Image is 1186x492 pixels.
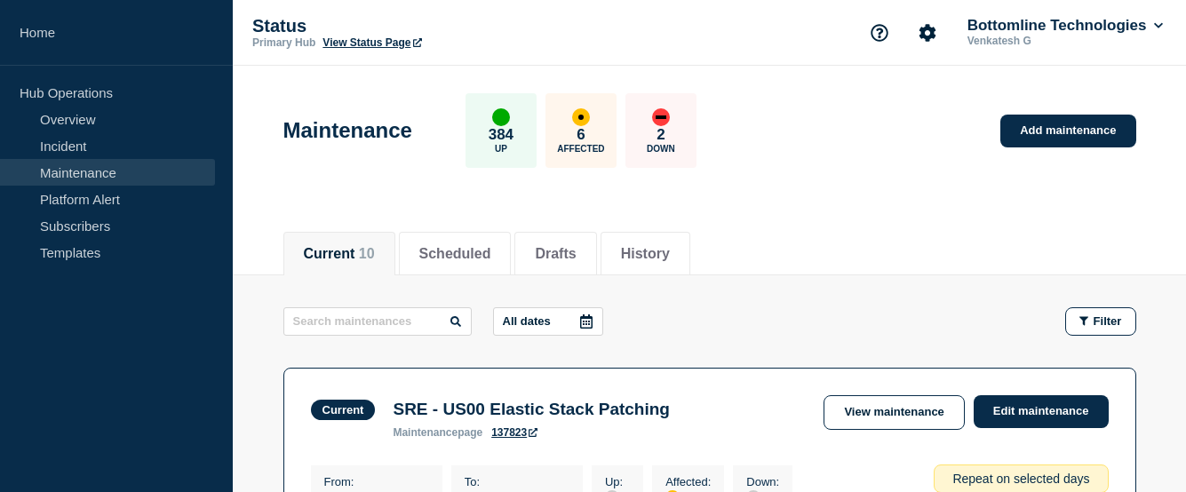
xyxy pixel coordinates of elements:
p: From : [324,475,429,488]
p: Status [252,16,608,36]
p: Down : [746,475,779,488]
a: 137823 [491,426,537,439]
button: Bottomline Technologies [964,17,1166,35]
button: Scheduled [419,246,491,262]
div: up [492,108,510,126]
button: Support [861,14,898,52]
div: down [652,108,670,126]
p: 6 [577,126,585,144]
span: Filter [1094,314,1122,328]
p: Down [647,144,675,154]
p: page [393,426,482,439]
input: Search maintenances [283,307,472,336]
p: All dates [503,314,551,328]
a: Add maintenance [1000,115,1135,147]
span: 10 [359,246,375,261]
p: 2 [657,126,665,144]
p: To : [465,475,569,488]
span: maintenance [393,426,458,439]
button: Drafts [535,246,576,262]
p: Venkatesh G [964,35,1149,47]
a: View maintenance [824,395,964,430]
p: Affected [557,144,604,154]
div: affected [572,108,590,126]
p: Primary Hub [252,36,315,49]
a: View Status Page [322,36,421,49]
button: History [621,246,670,262]
button: Filter [1065,307,1136,336]
p: Up [495,144,507,154]
p: Affected : [665,475,711,488]
h3: SRE - US00 Elastic Stack Patching [393,400,670,419]
div: Current [322,403,364,417]
p: 384 [489,126,513,144]
button: All dates [493,307,603,336]
button: Current 10 [304,246,375,262]
p: Up : [605,475,630,488]
h1: Maintenance [283,118,412,143]
button: Account settings [909,14,946,52]
a: Edit maintenance [974,395,1109,428]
